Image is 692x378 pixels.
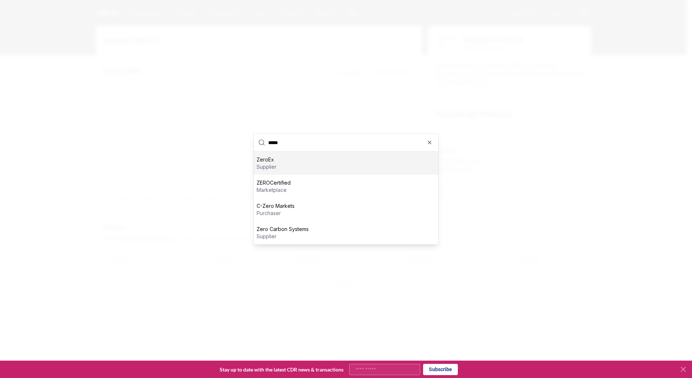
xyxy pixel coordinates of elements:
p: supplier [257,163,277,171]
p: ZeroEx [257,156,277,163]
p: purchaser [257,210,295,217]
p: supplier [257,233,309,240]
p: C-Zero Markets [257,202,295,210]
p: ZEROCertified [257,179,291,186]
p: Zero Carbon Systems [257,226,309,233]
p: marketplace [257,186,291,194]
